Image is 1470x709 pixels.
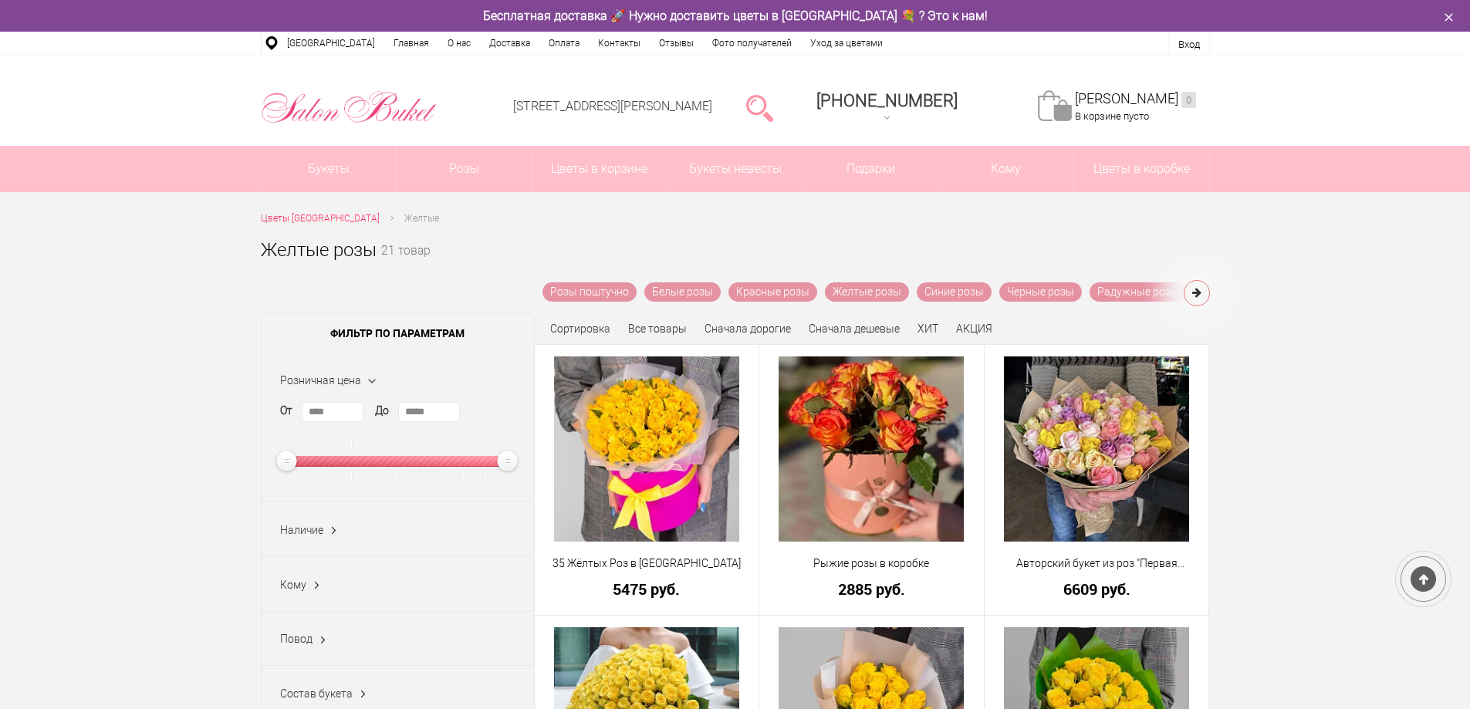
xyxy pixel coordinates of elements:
[703,32,801,55] a: Фото получателей
[1074,146,1209,192] a: Цветы в коробке
[249,8,1222,24] div: Бесплатная доставка 🚀 Нужно доставить цветы в [GEOGRAPHIC_DATA] 💐 ? Это к нам!
[1004,356,1189,542] img: Авторский букет из роз "Первая любовь" (40 см)
[539,32,589,55] a: Оплата
[261,236,377,264] h1: Желтые розы
[956,322,992,335] a: АКЦИЯ
[261,211,380,227] a: Цветы [GEOGRAPHIC_DATA]
[769,555,974,572] a: Рыжие розы в коробке
[550,322,610,335] span: Сортировка
[375,403,389,419] label: До
[816,91,958,110] span: [PHONE_NUMBER]
[1090,282,1187,302] a: Радужные розы
[280,687,353,700] span: Состав букета
[384,32,438,55] a: Главная
[280,579,306,591] span: Кому
[667,146,803,192] a: Букеты невесты
[280,403,292,419] label: От
[280,524,323,536] span: Наличие
[280,633,313,645] span: Повод
[261,87,438,127] img: Цветы Нижний Новгород
[999,282,1082,302] a: Черные розы
[542,282,637,302] a: Розы поштучно
[809,322,900,335] a: Сначала дешевые
[589,32,650,55] a: Контакты
[438,32,480,55] a: О нас
[261,213,380,224] span: Цветы [GEOGRAPHIC_DATA]
[1178,39,1200,50] a: Вход
[807,86,967,130] a: [PHONE_NUMBER]
[545,581,749,597] a: 5475 руб.
[825,282,909,302] a: Желтые розы
[779,356,964,542] img: Рыжие розы в коробке
[995,555,1199,572] a: Авторский букет из роз "Первая любовь" (40 см)
[480,32,539,55] a: Доставка
[650,32,703,55] a: Отзывы
[628,322,687,335] a: Все товары
[801,32,892,55] a: Уход за цветами
[1181,92,1196,108] ins: 0
[1075,110,1149,122] span: В корзине пусто
[705,322,791,335] a: Сначала дорогие
[917,282,992,302] a: Синие розы
[995,581,1199,597] a: 6609 руб.
[280,374,361,387] span: Розничная цена
[532,146,667,192] a: Цветы в корзине
[938,146,1073,192] span: Кому
[513,99,712,113] a: [STREET_ADDRESS][PERSON_NAME]
[1075,90,1196,108] a: [PERSON_NAME]
[728,282,817,302] a: Красные розы
[803,146,938,192] a: Подарки
[644,282,721,302] a: Белые розы
[404,213,439,224] span: Желтые
[769,581,974,597] a: 2885 руб.
[545,555,749,572] a: 35 Жёлтых Роз в [GEOGRAPHIC_DATA]
[262,314,534,353] span: Фильтр по параметрам
[381,245,431,282] small: 21 товар
[278,32,384,55] a: [GEOGRAPHIC_DATA]
[397,146,532,192] a: Розы
[917,322,938,335] a: ХИТ
[554,356,739,542] img: 35 Жёлтых Роз в Коробке
[262,146,397,192] a: Букеты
